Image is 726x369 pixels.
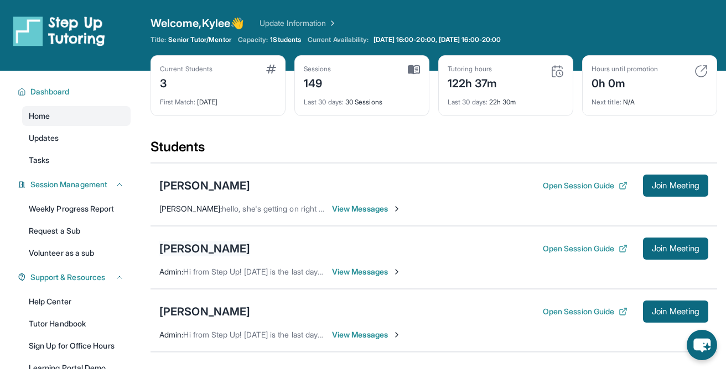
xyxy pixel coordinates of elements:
span: [DATE] 16:00-20:00, [DATE] 16:00-20:00 [374,35,501,44]
a: Volunteer as a sub [22,243,131,263]
div: 22h 30m [448,91,564,107]
span: [PERSON_NAME] : [159,204,222,213]
button: Open Session Guide [543,306,628,317]
span: Current Availability: [308,35,369,44]
span: Admin : [159,267,183,276]
span: Last 30 days : [304,98,344,106]
a: [DATE] 16:00-20:00, [DATE] 16:00-20:00 [371,35,504,44]
span: Session Management [30,179,107,190]
span: Dashboard [30,86,70,97]
button: Dashboard [26,86,124,97]
img: card [694,65,708,78]
button: Join Meeting [643,238,708,260]
img: Chevron-Right [392,204,401,213]
div: 122h 37m [448,73,497,91]
a: Sign Up for Office Hours [22,336,131,356]
span: Senior Tutor/Mentor [168,35,231,44]
span: First Match : [160,98,195,106]
button: Join Meeting [643,175,708,197]
button: chat-button [687,330,717,360]
span: Title: [151,35,166,44]
a: Update Information [260,18,337,29]
span: Last 30 days : [448,98,488,106]
a: Weekly Progress Report [22,199,131,219]
button: Open Session Guide [543,243,628,254]
span: Join Meeting [652,308,699,315]
button: Support & Resources [26,272,124,283]
span: Next title : [592,98,621,106]
div: [PERSON_NAME] [159,241,250,256]
div: Tutoring hours [448,65,497,73]
div: Sessions [304,65,331,73]
div: Current Students [160,65,212,73]
span: View Messages [332,203,401,214]
div: 30 Sessions [304,91,420,107]
a: Help Center [22,292,131,312]
img: card [551,65,564,78]
div: Hours until promotion [592,65,658,73]
span: View Messages [332,329,401,340]
span: Tasks [29,155,49,166]
div: [PERSON_NAME] [159,304,250,319]
div: [DATE] [160,91,276,107]
span: Admin : [159,330,183,339]
span: Join Meeting [652,245,699,252]
a: Request a Sub [22,221,131,241]
img: card [408,65,420,75]
a: Updates [22,128,131,148]
div: [PERSON_NAME] [159,178,250,193]
span: Support & Resources [30,272,105,283]
a: Tasks [22,150,131,170]
img: logo [13,15,105,46]
span: Capacity: [238,35,268,44]
a: Tutor Handbook [22,314,131,334]
img: Chevron Right [326,18,337,29]
span: Join Meeting [652,182,699,189]
button: Open Session Guide [543,180,628,191]
span: Updates [29,133,59,144]
button: Join Meeting [643,301,708,323]
span: 1 Students [270,35,301,44]
span: View Messages [332,266,401,277]
div: Students [151,138,717,162]
button: Session Management [26,179,124,190]
div: 3 [160,73,212,91]
img: Chevron-Right [392,330,401,339]
span: hello, she's getting on right now [222,204,334,213]
div: N/A [592,91,708,107]
img: card [266,65,276,73]
span: Welcome, Kylee 👋 [151,15,244,31]
div: 0h 0m [592,73,658,91]
img: Chevron-Right [392,267,401,276]
a: Home [22,106,131,126]
span: Home [29,110,50,122]
div: 149 [304,73,331,91]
